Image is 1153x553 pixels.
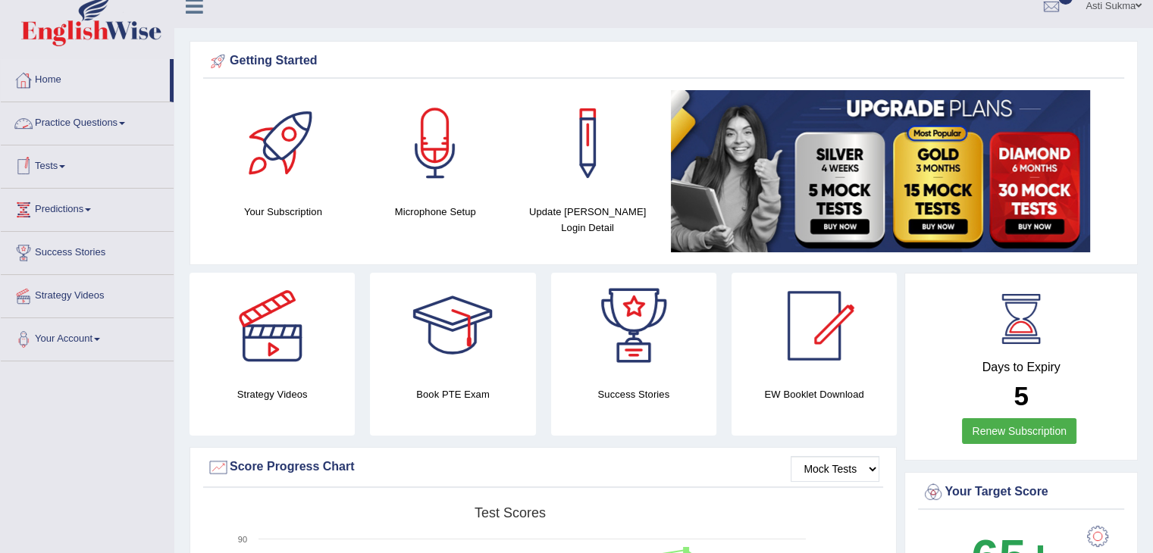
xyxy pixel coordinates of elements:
[922,481,1120,504] div: Your Target Score
[922,361,1120,374] h4: Days to Expiry
[1,232,174,270] a: Success Stories
[207,456,879,479] div: Score Progress Chart
[1014,381,1028,411] b: 5
[1,275,174,313] a: Strategy Videos
[238,535,247,544] text: 90
[962,418,1076,444] a: Renew Subscription
[370,386,535,402] h4: Book PTE Exam
[215,204,352,220] h4: Your Subscription
[519,204,656,236] h4: Update [PERSON_NAME] Login Detail
[732,386,897,402] h4: EW Booklet Download
[190,386,355,402] h4: Strategy Videos
[475,505,546,520] tspan: Test scores
[551,386,716,402] h4: Success Stories
[1,145,174,183] a: Tests
[1,318,174,356] a: Your Account
[1,189,174,227] a: Predictions
[671,90,1090,252] img: small5.jpg
[207,50,1120,73] div: Getting Started
[367,204,504,220] h4: Microphone Setup
[1,59,170,97] a: Home
[1,102,174,140] a: Practice Questions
